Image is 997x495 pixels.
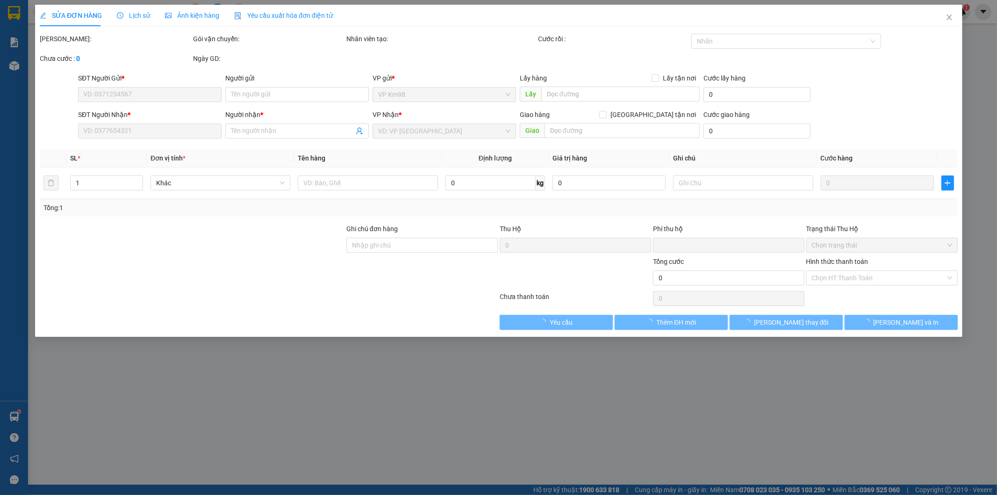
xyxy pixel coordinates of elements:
[165,12,172,19] span: picture
[40,34,191,44] div: [PERSON_NAME]:
[298,154,325,162] span: Tên hàng
[117,12,123,19] span: clock-circle
[519,123,544,138] span: Giao
[519,111,549,118] span: Giao hàng
[536,175,545,190] span: kg
[550,317,573,328] span: Yêu cầu
[729,315,842,330] button: [PERSON_NAME] thay đổi
[806,224,957,234] div: Trạng thái Thu Hộ
[936,5,962,31] button: Close
[479,154,512,162] span: Định lượng
[373,73,516,83] div: VP gửi
[40,53,191,64] div: Chưa cước :
[811,238,952,252] span: Chọn trạng thái
[346,34,536,44] div: Nhân viên tạo:
[820,175,933,190] input: 0
[863,319,873,325] span: loading
[499,291,652,308] div: Chưa thanh toán
[539,319,550,325] span: loading
[656,317,696,328] span: Thêm ĐH mới
[820,154,853,162] span: Cước hàng
[941,175,954,190] button: plus
[356,127,363,135] span: user-add
[703,74,746,82] label: Cước lấy hàng
[941,179,953,187] span: plus
[43,203,385,213] div: Tổng: 1
[346,238,498,253] input: Ghi chú đơn hàng
[945,14,953,21] span: close
[40,12,102,19] span: SỬA ĐƠN HÀNG
[673,175,813,190] input: Ghi Chú
[156,176,285,190] span: Khác
[378,87,510,102] span: VP Km98
[844,315,957,330] button: [PERSON_NAME] và In
[70,154,78,162] span: SL
[806,258,868,265] label: Hình thức thanh toán
[165,12,219,19] span: Ảnh kiện hàng
[754,317,829,328] span: [PERSON_NAME] thay đổi
[43,175,58,190] button: delete
[646,319,656,325] span: loading
[614,315,727,330] button: Thêm ĐH mới
[346,225,398,233] label: Ghi chú đơn hàng
[193,53,344,64] div: Ngày GD:
[519,74,546,82] span: Lấy hàng
[703,87,810,102] input: Cước lấy hàng
[607,109,700,120] span: [GEOGRAPHIC_DATA] tận nơi
[873,317,939,328] span: [PERSON_NAME] và In
[225,109,369,120] div: Người nhận
[40,12,46,19] span: edit
[234,12,333,19] span: Yêu cầu xuất hóa đơn điện tử
[541,87,700,102] input: Dọc đường
[76,55,80,62] b: 0
[234,12,242,20] img: icon
[78,109,222,120] div: SĐT Người Nhận
[703,111,750,118] label: Cước giao hàng
[653,224,804,238] div: Phí thu hộ
[538,34,689,44] div: Cước rồi :
[225,73,369,83] div: Người gửi
[669,149,817,167] th: Ghi chú
[193,34,344,44] div: Gói vận chuyển:
[744,319,754,325] span: loading
[659,73,700,83] span: Lấy tận nơi
[151,154,186,162] span: Đơn vị tính
[703,124,810,138] input: Cước giao hàng
[499,225,521,233] span: Thu Hộ
[373,111,399,118] span: VP Nhận
[500,315,613,330] button: Yêu cầu
[544,123,700,138] input: Dọc đường
[519,87,541,102] span: Lấy
[78,73,222,83] div: SĐT Người Gửi
[298,175,438,190] input: VD: Bàn, Ghế
[653,258,683,265] span: Tổng cước
[552,154,587,162] span: Giá trị hàng
[117,12,150,19] span: Lịch sử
